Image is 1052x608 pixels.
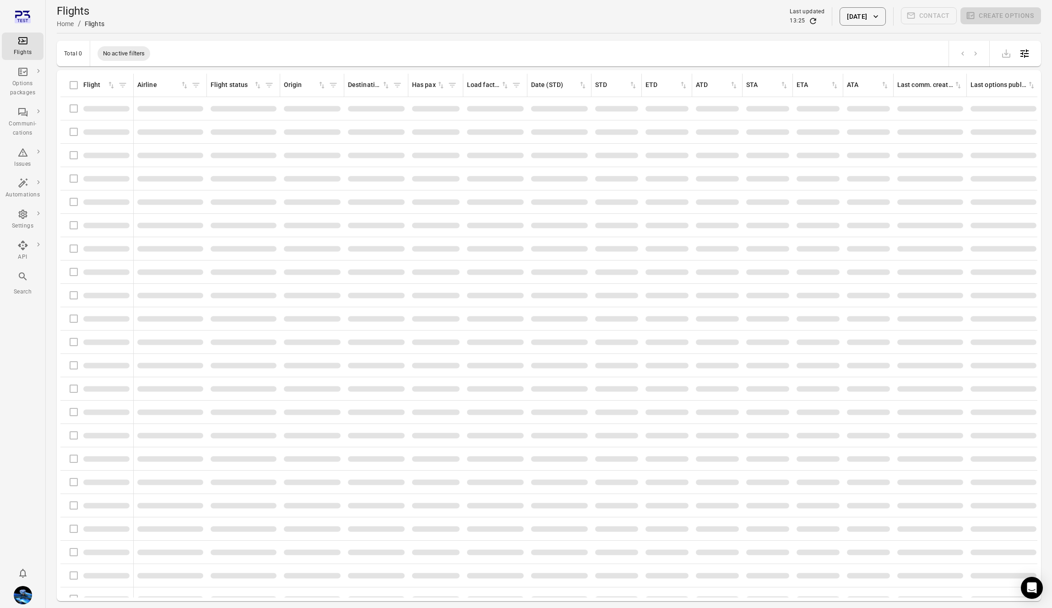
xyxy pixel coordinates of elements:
[790,16,805,26] div: 13:25
[808,16,818,26] button: Refresh data
[897,80,963,90] div: Sort by last communication created in ascending order
[746,80,789,90] div: Sort by STA in ascending order
[956,48,982,60] nav: pagination navigation
[1015,44,1034,63] button: Open table configuration
[467,80,510,90] div: Sort by load factor in ascending order
[790,7,824,16] div: Last updated
[5,190,40,200] div: Automations
[98,49,151,58] span: No active filters
[1021,577,1043,599] div: Open Intercom Messenger
[2,206,43,233] a: Settings
[5,48,40,57] div: Flights
[2,104,43,141] a: Communi-cations
[5,222,40,231] div: Settings
[840,7,885,26] button: [DATE]
[137,80,189,90] div: Sort by airline in ascending order
[85,19,104,28] div: Flights
[5,119,40,138] div: Communi-cations
[2,64,43,100] a: Options packages
[901,7,957,26] span: Please make a selection to create communications
[847,80,889,90] div: Sort by ATA in ascending order
[57,20,74,27] a: Home
[5,288,40,297] div: Search
[645,80,688,90] div: Sort by ETD in ascending order
[5,79,40,98] div: Options packages
[997,49,1015,57] span: Please make a selection to export
[64,50,82,57] div: Total 0
[390,78,404,92] span: Filter by destination
[2,175,43,202] a: Automations
[14,586,32,604] img: shutterstock-1708408498.jpg
[412,80,445,90] div: Sort by has pax in ascending order
[189,78,203,92] span: Filter by airline
[510,78,523,92] span: Filter by load factor
[116,78,130,92] span: Filter by flight
[2,144,43,172] a: Issues
[2,268,43,299] button: Search
[595,80,638,90] div: Sort by STD in ascending order
[797,80,839,90] div: Sort by ETA in ascending order
[57,18,104,29] nav: Breadcrumbs
[14,564,32,582] button: Notifications
[78,18,81,29] li: /
[10,582,36,608] button: Daníel Benediktsson
[5,253,40,262] div: API
[5,160,40,169] div: Issues
[960,7,1041,26] span: Please make a selection to create an option package
[57,4,104,18] h1: Flights
[211,80,262,90] div: Sort by flight status in ascending order
[445,78,459,92] span: Filter by has pax
[83,80,116,90] div: Sort by flight in ascending order
[262,78,276,92] span: Filter by flight status
[696,80,738,90] div: Sort by ATD in ascending order
[531,80,587,90] div: Sort by date (STD) in ascending order
[326,78,340,92] span: Filter by origin
[2,33,43,60] a: Flights
[971,80,1036,90] div: Sort by last options package published in ascending order
[348,80,390,90] div: Sort by destination in ascending order
[2,237,43,265] a: API
[284,80,326,90] div: Sort by origin in ascending order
